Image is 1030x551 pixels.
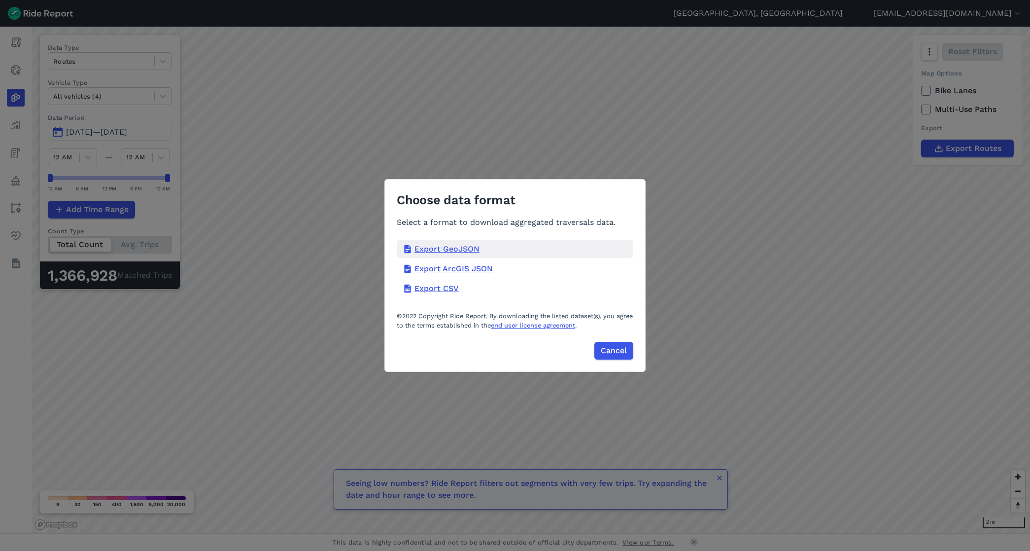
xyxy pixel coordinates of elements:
[397,260,633,278] div: Export ArcGIS JSON
[397,280,633,297] div: Export CSV
[397,217,633,228] div: Select a format to download aggregated traversals data.
[491,322,575,329] a: end user license agreement
[397,191,633,217] div: Choose data format
[397,240,633,258] div: Export GeoJSON
[397,312,633,329] span: ©2022 Copyright Ride Report. By downloading the listed dataset(s), you agree to the terms establi...
[601,345,627,357] span: Cancel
